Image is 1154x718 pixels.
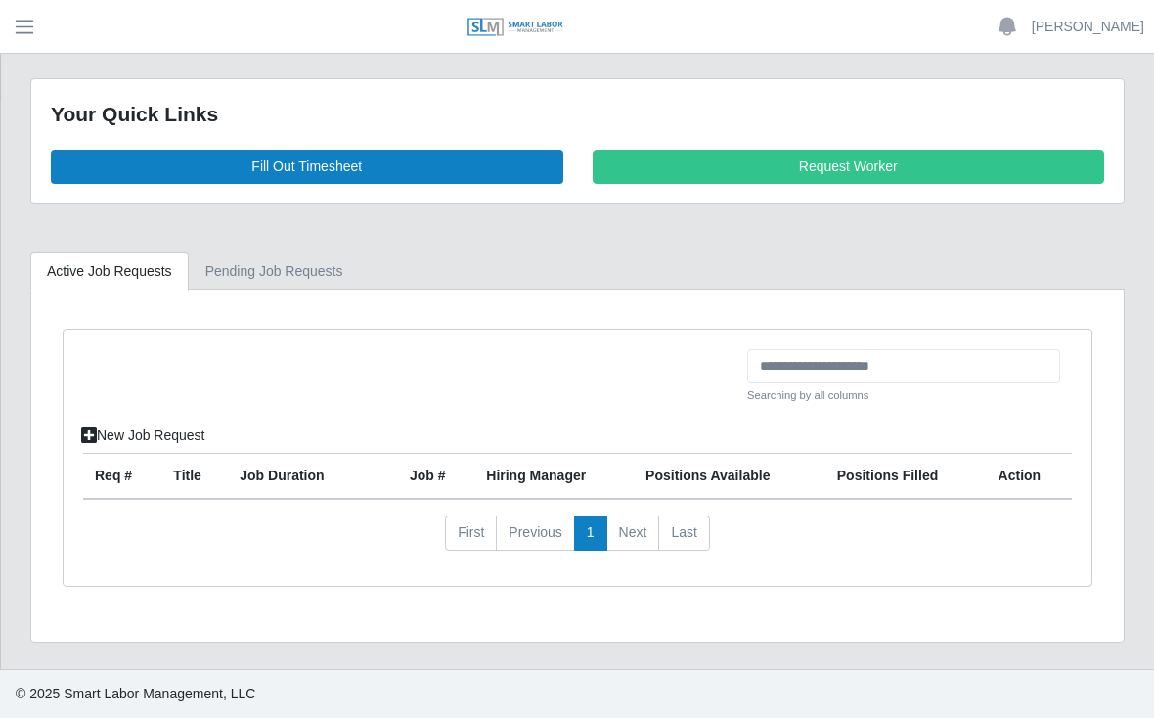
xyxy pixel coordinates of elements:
[83,516,1072,566] nav: pagination
[398,454,474,500] th: Job #
[474,454,634,500] th: Hiring Manager
[189,252,360,291] a: Pending Job Requests
[228,454,368,500] th: Job Duration
[30,252,189,291] a: Active Job Requests
[51,99,1104,130] div: Your Quick Links
[747,387,1060,404] small: Searching by all columns
[466,17,564,38] img: SLM Logo
[161,454,228,500] th: Title
[987,454,1072,500] th: Action
[593,150,1105,184] a: Request Worker
[634,454,825,500] th: Positions Available
[825,454,987,500] th: Positions Filled
[51,150,563,184] a: Fill Out Timesheet
[16,686,255,701] span: © 2025 Smart Labor Management, LLC
[1032,17,1144,37] a: [PERSON_NAME]
[83,454,161,500] th: Req #
[68,419,218,453] a: New Job Request
[574,516,607,551] a: 1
